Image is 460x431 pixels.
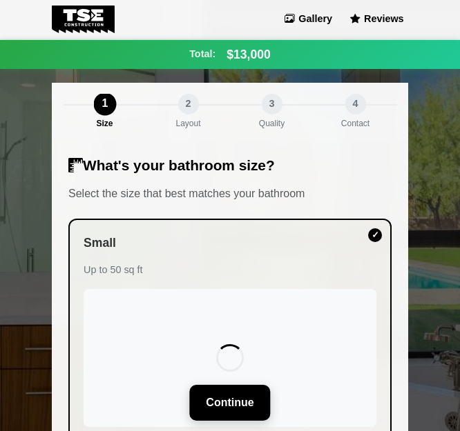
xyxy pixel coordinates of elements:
[259,117,285,130] div: Quality
[68,186,392,202] p: Select the size that best matches your bathroom
[52,6,115,33] img: Tse Construction
[68,157,392,174] h3: What's your bathroom size?
[345,10,408,29] a: Reviews
[84,263,376,278] div: Up to 50 sq ft
[227,46,271,63] span: $13,000
[175,117,200,130] div: Layout
[189,47,215,62] span: Total:
[262,94,282,114] div: 3
[84,234,376,252] div: Small
[280,10,336,29] a: Gallery
[93,93,116,116] div: 1
[178,94,199,114] div: 2
[341,117,370,130] div: Contact
[345,94,366,114] div: 4
[189,385,270,421] button: Continue
[96,117,113,130] div: Size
